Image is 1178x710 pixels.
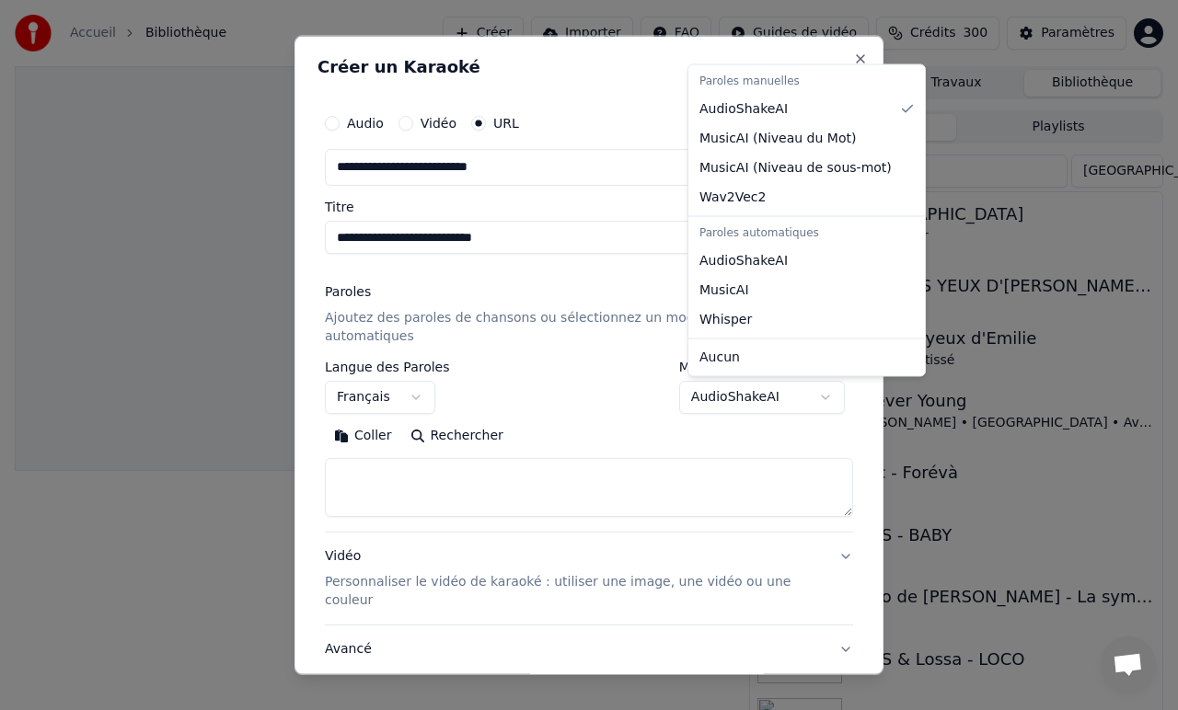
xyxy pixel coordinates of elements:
[699,129,856,147] span: MusicAI ( Niveau du Mot )
[692,220,921,246] div: Paroles automatiques
[692,69,921,95] div: Paroles manuelles
[699,99,788,118] span: AudioShakeAI
[699,251,788,269] span: AudioShakeAI
[699,281,749,299] span: MusicAI
[699,158,892,177] span: MusicAI ( Niveau de sous-mot )
[699,188,766,206] span: Wav2Vec2
[699,310,752,328] span: Whisper
[699,348,740,366] span: Aucun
